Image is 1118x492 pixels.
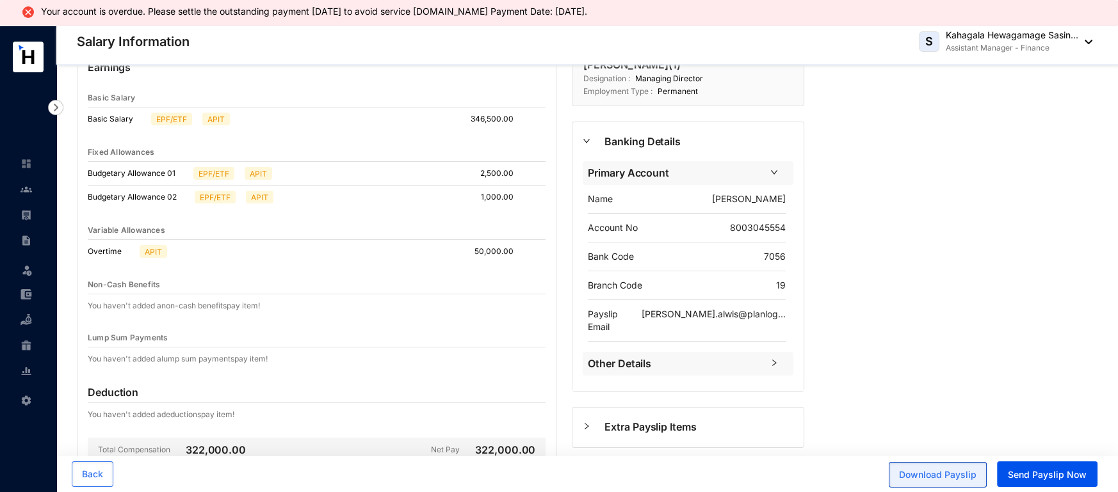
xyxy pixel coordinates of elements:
p: APIT [251,191,268,203]
p: Account No [588,221,638,234]
span: Send Payslip Now [1008,468,1087,481]
li: Reports [10,358,41,384]
img: contract-unselected.99e2b2107c0a7dd48938.svg [20,235,32,246]
p: Employment Type : [583,85,652,98]
p: Non-Cash Benefits [88,278,160,291]
li: Loan [10,307,41,333]
img: nav-icon-right.af6afadce00d159da59955279c43614e.svg [48,100,63,115]
span: Extra Payslip Items [604,419,793,435]
p: You haven't added a lump sum payments pay item! [88,353,268,365]
p: Overtime [88,245,134,258]
p: Assistant Manager - Finance [946,42,1078,54]
span: 19 [776,280,786,290]
p: Permanent [652,85,698,98]
p: 1,000.00 [481,191,524,203]
p: Salary Information [77,33,190,51]
p: APIT [250,168,267,179]
button: Back [72,461,113,487]
p: 322,000.00 [473,442,535,457]
span: 7056 [764,251,786,262]
p: You haven't added a non-cash benefits pay item! [88,299,260,312]
p: Variable Allowances [88,224,165,237]
p: Basic Salary [88,91,135,104]
p: EPF/ETF [200,191,231,203]
li: Home [10,151,41,177]
p: [PERSON_NAME] ( 1 ) [583,57,680,72]
span: 8003045554 [730,222,786,233]
p: APIT [145,246,162,257]
p: 50,000.00 [474,245,524,258]
span: right [770,168,778,176]
p: 322,000.00 [173,442,246,457]
span: Other Details [588,356,763,372]
li: Payroll [10,202,41,228]
p: Deduction [88,385,138,400]
li: Expenses [10,282,41,307]
img: payroll-unselected.b590312f920e76f0c668.svg [20,209,32,221]
img: report-unselected.e6a6b4230fc7da01f883.svg [20,365,32,377]
img: people-unselected.118708e94b43a90eceab.svg [20,184,32,195]
p: 346,500.00 [471,113,524,125]
li: Contacts [10,177,41,202]
span: Banking Details [604,134,793,150]
img: leave-unselected.2934df6273408c3f84d9.svg [20,264,33,276]
p: Kahagala Hewagamage Sasin... [946,29,1078,42]
img: gratuity-unselected.a8c340787eea3cf492d7.svg [20,340,32,351]
img: loan-unselected.d74d20a04637f2d15ab5.svg [20,314,32,326]
p: Designation : [583,72,630,85]
p: Earnings [88,60,546,89]
p: Bank Code [588,250,634,263]
p: Fixed Allowances [88,146,154,159]
span: right [770,359,778,367]
p: You haven't added a deductions pay item! [88,408,234,421]
p: Net Pay [431,442,470,457]
p: Lump Sum Payments [88,331,168,344]
span: S [925,36,933,47]
p: Branch Code [588,279,642,292]
img: home-unselected.a29eae3204392db15eaf.svg [20,158,32,170]
p: Basic Salary [88,113,146,125]
img: expense-unselected.2edcf0507c847f3e9e96.svg [20,289,32,300]
li: Your account is overdue. Please settle the outstanding payment [DATE] to avoid service [DOMAIN_NA... [41,6,594,17]
button: Download Payslip [889,462,987,488]
p: Budgetary Allowance 01 [88,167,188,180]
img: alert-icon-error.ae2eb8c10aa5e3dc951a89517520af3a.svg [20,4,36,20]
p: EPF/ETF [156,113,187,125]
p: 2,500.00 [480,167,524,180]
p: Name [588,193,613,205]
li: Gratuity [10,333,41,358]
span: Primary Account [588,165,763,181]
p: APIT [207,113,225,125]
button: Send Payslip Now [997,461,1098,487]
p: Payslip Email [588,308,642,333]
p: Managing Director [630,72,703,85]
img: dropdown-black.8e83cc76930a90b1a4fdb6d089b7bf3a.svg [1078,40,1092,44]
p: Total Compensation [88,442,170,457]
img: settings-unselected.1febfda315e6e19643a1.svg [20,395,32,406]
span: Download Payslip [899,468,976,481]
p: Budgetary Allowance 02 [88,191,190,203]
li: Contracts [10,228,41,253]
span: Back [82,468,103,480]
span: [PERSON_NAME].alwis@planlog... [642,308,786,319]
span: [PERSON_NAME] [712,193,786,204]
p: EPF/ETF [198,168,229,179]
